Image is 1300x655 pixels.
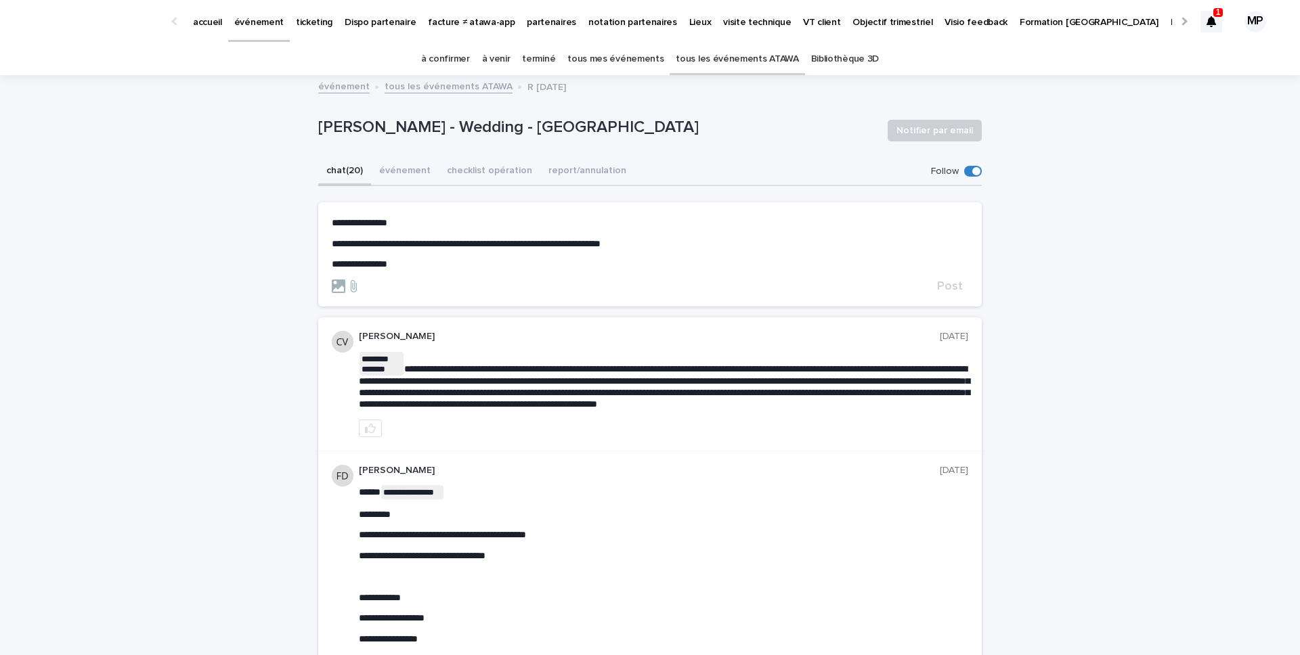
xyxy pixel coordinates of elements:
div: MP [1244,11,1266,32]
a: à confirmer [421,43,470,75]
a: tous les événements ATAWA [385,78,513,93]
a: à venir [482,43,511,75]
img: Ls34BcGeRexTGTNfXpUC [27,8,158,35]
button: événement [371,158,439,186]
a: tous les événements ATAWA [676,43,798,75]
button: checklist opération [439,158,540,186]
a: événement [318,78,370,93]
button: Notifier par email [888,120,982,141]
p: [DATE] [940,331,968,342]
a: tous mes événements [567,43,664,75]
a: Bibliothèque 3D [811,43,879,75]
p: Follow [931,166,959,177]
button: like this post [359,420,382,437]
a: terminé [522,43,555,75]
div: 1 [1200,11,1222,32]
span: Post [937,280,963,292]
p: [PERSON_NAME] - Wedding - [GEOGRAPHIC_DATA] [318,118,877,137]
span: Notifier par email [896,124,973,137]
p: [PERSON_NAME] [359,465,940,476]
button: report/annulation [540,158,634,186]
p: [PERSON_NAME] [359,331,940,342]
p: 1 [1216,7,1221,17]
p: R [DATE] [527,78,566,93]
p: [DATE] [940,465,968,476]
button: chat (20) [318,158,371,186]
button: Post [932,280,968,292]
